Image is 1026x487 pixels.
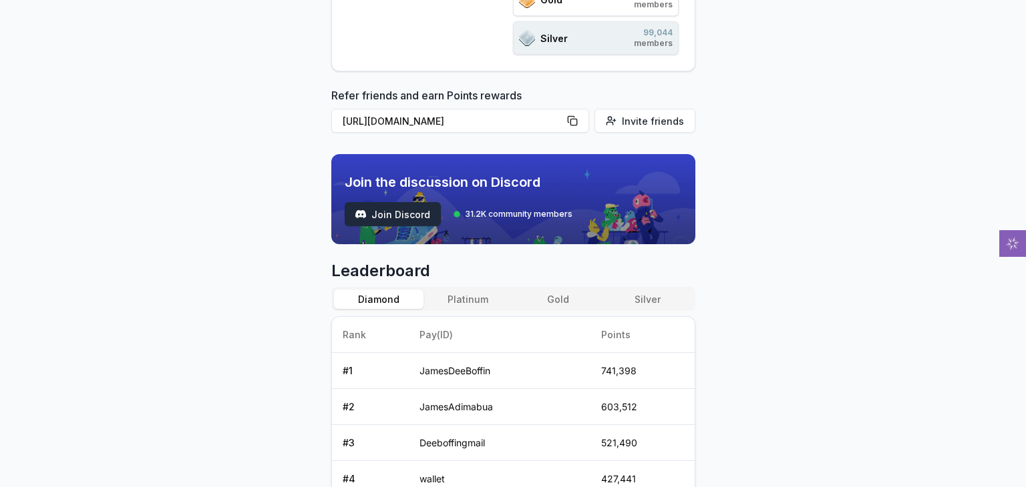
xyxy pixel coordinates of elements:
span: 31.2K community members [465,209,572,219]
button: [URL][DOMAIN_NAME] [331,109,589,133]
td: # 2 [332,389,409,425]
th: Points [590,317,695,353]
span: Silver [540,31,568,45]
td: # 1 [332,353,409,389]
button: Platinum [423,290,513,309]
td: 741,398 [590,353,695,389]
span: Join Discord [371,207,430,221]
button: Join Discord [345,202,441,226]
button: Gold [513,290,603,309]
span: Invite friends [622,114,684,128]
td: Deeboffingmail [409,425,590,461]
button: Silver [603,290,692,309]
td: JamesAdimabua [409,389,590,425]
td: # 3 [332,425,409,461]
div: Refer friends and earn Points rewards [331,87,695,138]
th: Rank [332,317,409,353]
span: members [634,38,673,49]
td: JamesDeeBoffin [409,353,590,389]
td: 603,512 [590,389,695,425]
a: testJoin Discord [345,202,441,226]
span: Join the discussion on Discord [345,173,572,191]
button: Diamond [334,290,423,309]
button: Invite friends [594,109,695,133]
th: Pay(ID) [409,317,590,353]
img: ranks_icon [519,29,535,47]
img: test [355,209,366,219]
span: 99,044 [634,27,673,38]
img: discord_banner [331,154,695,244]
span: Leaderboard [331,260,695,282]
td: 521,490 [590,425,695,461]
